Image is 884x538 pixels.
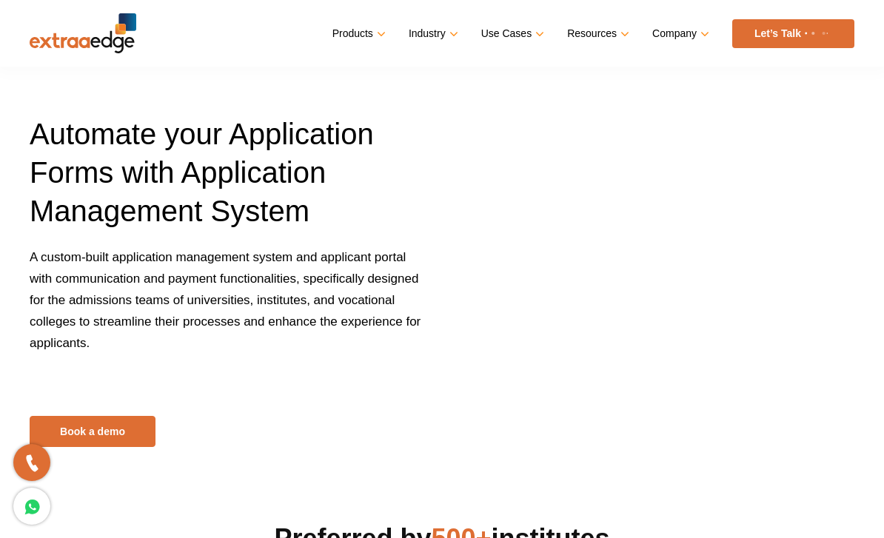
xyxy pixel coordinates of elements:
a: Book a demo [30,416,155,447]
a: Industry [409,23,455,44]
a: Products [332,23,383,44]
a: Company [652,23,706,44]
a: Use Cases [481,23,541,44]
a: Let’s Talk [732,19,854,48]
span: Automate your Application Forms with Application Management System [30,118,374,227]
a: Resources [567,23,626,44]
p: A custom-built application management system and applicant portal with communication and payment ... [30,246,431,374]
